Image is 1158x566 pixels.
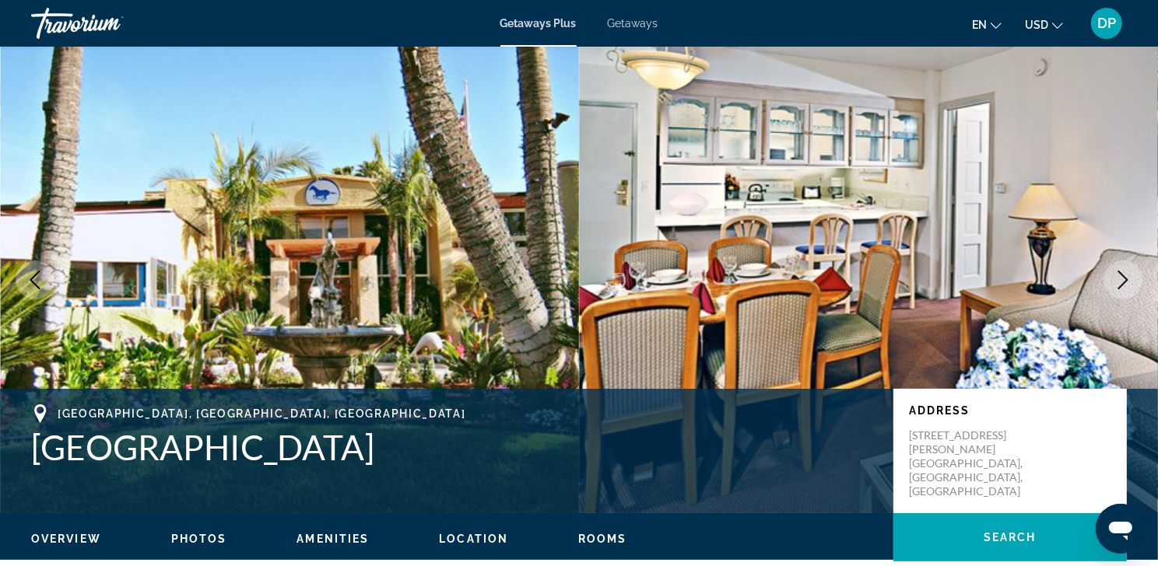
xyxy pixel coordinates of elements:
[171,532,227,546] button: Photos
[439,533,508,545] span: Location
[16,260,54,299] button: Previous image
[31,427,878,467] h1: [GEOGRAPHIC_DATA]
[1086,7,1127,40] button: User Menu
[439,532,508,546] button: Location
[1025,13,1063,36] button: Change currency
[1104,260,1142,299] button: Next image
[893,513,1127,561] button: Search
[909,404,1111,417] p: Address
[297,532,369,546] button: Amenities
[1096,504,1146,554] iframe: Button to launch messaging window
[31,3,187,44] a: Travorium
[972,19,987,31] span: en
[972,13,1002,36] button: Change language
[909,428,1033,498] p: [STREET_ADDRESS][PERSON_NAME] [GEOGRAPHIC_DATA], [GEOGRAPHIC_DATA], [GEOGRAPHIC_DATA]
[500,17,577,30] a: Getaways Plus
[1097,16,1116,31] span: DP
[984,531,1037,543] span: Search
[297,533,369,545] span: Amenities
[578,532,627,546] button: Rooms
[578,533,627,545] span: Rooms
[1025,19,1048,31] span: USD
[171,533,227,545] span: Photos
[31,532,101,546] button: Overview
[608,17,658,30] a: Getaways
[31,533,101,545] span: Overview
[58,407,465,420] span: [GEOGRAPHIC_DATA], [GEOGRAPHIC_DATA], [GEOGRAPHIC_DATA]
